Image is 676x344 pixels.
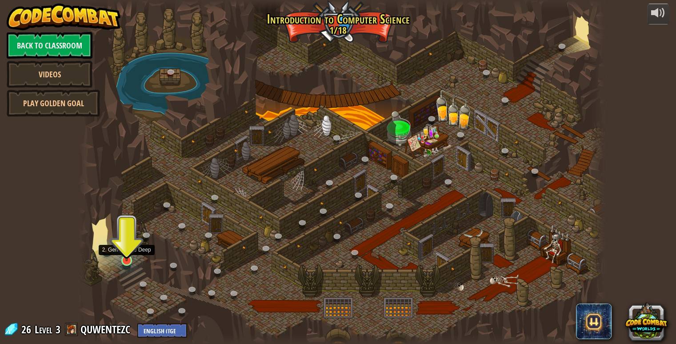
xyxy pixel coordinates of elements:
a: Back to Classroom [7,32,92,59]
a: Videos [7,61,92,88]
span: 3 [56,322,60,336]
a: Play Golden Goal [7,90,100,116]
span: Level [35,322,52,337]
span: 26 [21,322,34,336]
a: QUWENTEZC [80,322,133,336]
img: CodeCombat - Learn how to code by playing a game [7,4,120,30]
img: level-banner-unstarted.png [120,231,133,262]
button: Adjust volume [647,4,669,24]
